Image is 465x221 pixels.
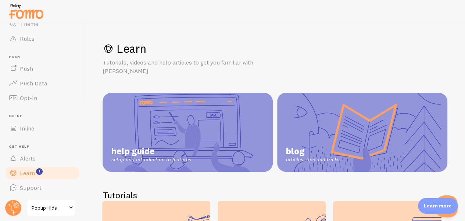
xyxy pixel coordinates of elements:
a: Support [4,180,80,195]
a: Alerts [4,151,80,166]
span: help guide [111,146,191,156]
span: setup and introduction to features [111,156,191,163]
span: Get Help [9,144,80,149]
iframe: Help Scout Beacon - Open [436,195,458,217]
a: blog articles, tips and tricks [277,93,447,172]
p: Learn more [424,202,452,209]
span: Support [20,184,42,191]
span: Push [20,65,33,72]
span: Opt-In [20,94,37,102]
span: Learn [20,169,35,177]
a: help guide setup and introduction to features [103,93,273,172]
a: Push [4,61,80,76]
span: articles, tips and tricks [286,156,340,163]
span: Popup Kids [32,203,67,212]
img: fomo-relay-logo-orange.svg [8,2,44,21]
span: Push [9,55,80,59]
h1: Learn [103,41,447,56]
a: Opt-In [4,91,80,105]
a: Popup Kids [26,199,76,217]
span: Inline [9,114,80,119]
span: Rules [20,35,35,42]
a: Inline [4,121,80,136]
a: Learn [4,166,80,180]
a: Rules [4,31,80,46]
h2: Tutorials [103,189,447,201]
span: Push Data [20,80,47,87]
a: Push Data [4,76,80,91]
div: Learn more [418,198,458,214]
span: Alerts [20,155,36,162]
span: blog [286,146,340,156]
span: Inline [20,125,34,132]
a: Theme [4,16,80,31]
span: Theme [20,20,38,27]
svg: <p>Watch New Feature Tutorials!</p> [36,168,43,175]
p: Tutorials, videos and help articles to get you familiar with [PERSON_NAME] [103,58,279,75]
